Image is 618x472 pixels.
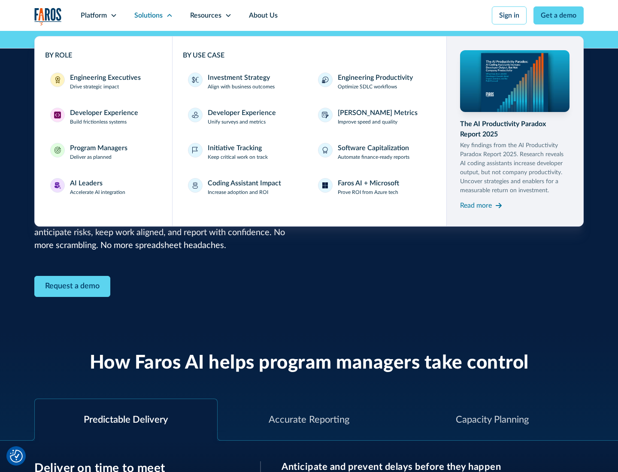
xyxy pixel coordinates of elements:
[70,73,141,83] div: Engineering Executives
[45,173,162,201] a: AI LeadersAI LeadersAccelerate AI integration
[208,118,266,126] p: Unify surveys and metrics
[34,8,62,25] img: Logo of the analytics and reporting company Faros.
[183,103,306,131] a: Developer ExperienceUnify surveys and metrics
[338,188,398,196] p: Prove ROI from Azure tech
[81,10,107,21] div: Platform
[54,147,61,154] img: Program Managers
[208,143,262,153] div: Initiative Tracking
[338,153,409,161] p: Automate finance-ready reports
[338,118,397,126] p: Improve speed and quality
[338,73,413,83] div: Engineering Productivity
[84,413,168,427] div: Predictable Delivery
[34,31,584,227] nav: Solutions
[313,67,436,96] a: Engineering ProductivityOptimize SDLC workflows
[70,83,119,91] p: Drive strategic impact
[313,138,436,166] a: Software CapitalizationAutomate finance-ready reports
[10,450,23,463] button: Cookie Settings
[54,112,61,118] img: Developer Experience
[70,108,138,118] div: Developer Experience
[45,138,162,166] a: Program ManagersProgram ManagersDeliver as planned
[492,6,527,24] a: Sign in
[45,50,162,61] div: BY ROLE
[10,450,23,463] img: Revisit consent button
[45,67,162,96] a: Engineering ExecutivesEngineering ExecutivesDrive strategic impact
[45,103,162,131] a: Developer ExperienceDeveloper ExperienceBuild frictionless systems
[313,173,436,201] a: Faros AI + MicrosoftProve ROI from Azure tech
[34,8,62,25] a: home
[70,178,103,188] div: AI Leaders
[34,276,110,297] a: Contact Modal
[70,153,112,161] p: Deliver as planned
[208,108,276,118] div: Developer Experience
[456,413,529,427] div: Capacity Planning
[533,6,584,24] a: Get a demo
[183,173,306,201] a: Coding Assistant ImpactIncrease adoption and ROI
[54,182,61,189] img: AI Leaders
[338,143,409,153] div: Software Capitalization
[338,83,397,91] p: Optimize SDLC workflows
[313,103,436,131] a: [PERSON_NAME] MetricsImprove speed and quality
[269,413,349,427] div: Accurate Reporting
[338,178,399,188] div: Faros AI + Microsoft
[208,73,270,83] div: Investment Strategy
[460,141,570,195] p: Key findings from the AI Productivity Paradox Report 2025. Research reveals AI coding assistants ...
[134,10,163,21] div: Solutions
[70,188,125,196] p: Accelerate AI integration
[70,143,127,153] div: Program Managers
[183,50,436,61] div: BY USE CASE
[338,108,418,118] div: [PERSON_NAME] Metrics
[190,10,221,21] div: Resources
[208,153,268,161] p: Keep critical work on track
[70,118,127,126] p: Build frictionless systems
[183,138,306,166] a: Initiative TrackingKeep critical work on track
[208,178,281,188] div: Coding Assistant Impact
[183,67,306,96] a: Investment StrategyAlign with business outcomes
[54,76,61,83] img: Engineering Executives
[460,119,570,139] div: The AI Productivity Paradox Report 2025
[208,83,275,91] p: Align with business outcomes
[208,188,268,196] p: Increase adoption and ROI
[460,50,570,212] a: The AI Productivity Paradox Report 2025Key findings from the AI Productivity Paradox Report 2025....
[90,352,529,375] h2: How Faros AI helps program managers take control
[460,200,492,211] div: Read more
